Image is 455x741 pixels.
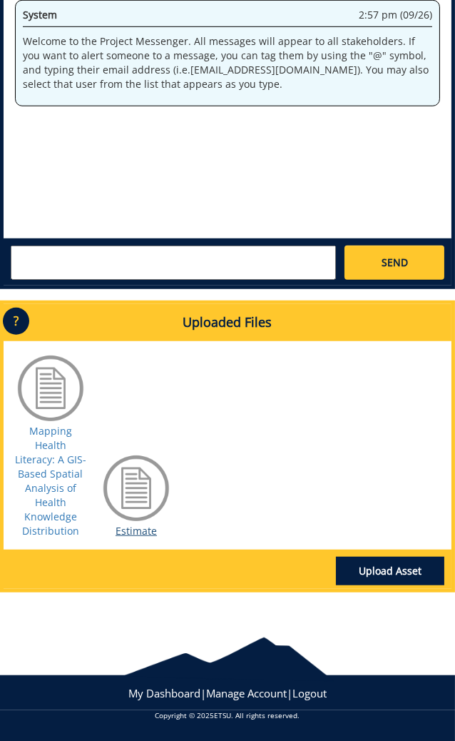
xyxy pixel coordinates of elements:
[344,246,444,280] a: SEND
[292,686,327,700] a: Logout
[215,710,232,720] a: ETSU
[382,256,408,270] span: SEND
[359,8,432,22] span: 2:57 pm (09/26)
[206,686,287,700] a: Manage Account
[11,246,336,280] textarea: messageToSend
[116,524,157,538] a: Estimate
[4,304,451,341] h4: Uploaded Files
[23,34,432,91] p: Welcome to the Project Messenger. All messages will appear to all stakeholders. If you want to al...
[128,686,200,700] a: My Dashboard
[336,557,444,585] a: Upload Asset
[15,424,86,538] a: Mapping Health Literacy: A GIS-Based Spatial Analysis of Health Knowledge Distribution​
[3,308,29,335] p: ?
[23,8,57,21] span: System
